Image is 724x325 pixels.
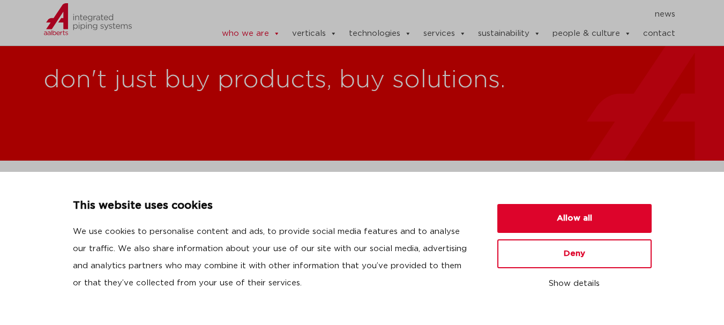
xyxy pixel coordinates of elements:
p: This website uses cookies [73,198,472,215]
a: news [655,6,675,23]
p: We use cookies to personalise content and ads, to provide social media features and to analyse ou... [73,223,472,292]
a: verticals [292,23,337,44]
a: contact [643,23,675,44]
button: Allow all [497,204,652,233]
a: who we are [222,23,280,44]
a: people & culture [553,23,631,44]
a: technologies [349,23,412,44]
a: services [423,23,466,44]
a: sustainability [478,23,541,44]
nav: Menu [189,6,676,23]
button: Deny [497,239,652,268]
button: Show details [497,275,652,293]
